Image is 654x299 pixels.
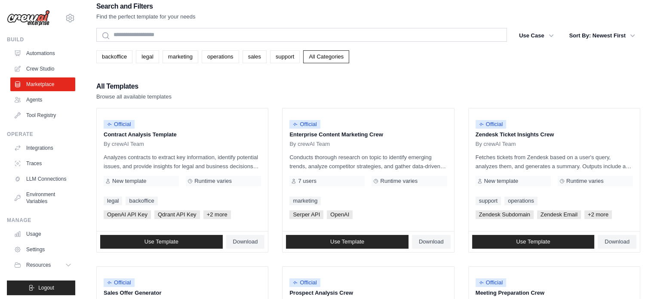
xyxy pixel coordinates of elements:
[289,130,447,139] p: Enterprise Content Marketing Crew
[270,50,300,63] a: support
[154,210,200,219] span: Qdrant API Key
[10,93,75,107] a: Agents
[112,178,146,185] span: New template
[104,130,261,139] p: Contract Analysis Template
[26,262,51,268] span: Resources
[226,235,265,249] a: Download
[537,210,581,219] span: Zendesk Email
[136,50,159,63] a: legal
[516,238,550,245] span: Use Template
[203,210,231,219] span: +2 more
[289,278,320,287] span: Official
[327,210,353,219] span: OpenAI
[476,278,507,287] span: Official
[104,197,122,205] a: legal
[476,289,633,297] p: Meeting Preparation Crew
[10,46,75,60] a: Automations
[96,12,196,21] p: Find the perfect template for your needs
[233,238,258,245] span: Download
[476,197,501,205] a: support
[566,178,604,185] span: Runtime varies
[289,197,321,205] a: marketing
[10,227,75,241] a: Usage
[10,141,75,155] a: Integrations
[7,36,75,43] div: Build
[289,141,330,148] span: By crewAI Team
[10,157,75,170] a: Traces
[476,120,507,129] span: Official
[104,120,135,129] span: Official
[7,131,75,138] div: Operate
[96,80,172,92] h2: All Templates
[104,141,144,148] span: By crewAI Team
[104,153,261,171] p: Analyzes contracts to extract key information, identify potential issues, and provide insights fo...
[380,178,418,185] span: Runtime varies
[298,178,316,185] span: 7 users
[7,281,75,295] button: Logout
[163,50,198,63] a: marketing
[504,197,537,205] a: operations
[303,50,349,63] a: All Categories
[598,235,636,249] a: Download
[144,238,178,245] span: Use Template
[10,172,75,186] a: LLM Connections
[10,62,75,76] a: Crew Studio
[96,50,132,63] a: backoffice
[10,77,75,91] a: Marketplace
[126,197,157,205] a: backoffice
[10,108,75,122] a: Tool Registry
[10,243,75,256] a: Settings
[605,238,629,245] span: Download
[10,188,75,208] a: Environment Variables
[514,28,559,43] button: Use Case
[289,210,323,219] span: Serper API
[289,120,320,129] span: Official
[289,153,447,171] p: Conducts thorough research on topic to identify emerging trends, analyze competitor strategies, a...
[104,289,261,297] p: Sales Offer Generator
[472,235,595,249] a: Use Template
[100,235,223,249] a: Use Template
[412,235,451,249] a: Download
[564,28,640,43] button: Sort By: Newest First
[476,130,633,139] p: Zendesk Ticket Insights Crew
[7,10,50,26] img: Logo
[419,238,444,245] span: Download
[104,210,151,219] span: OpenAI API Key
[476,210,534,219] span: Zendesk Subdomain
[286,235,408,249] a: Use Template
[330,238,364,245] span: Use Template
[38,284,54,291] span: Logout
[202,50,239,63] a: operations
[194,178,232,185] span: Runtime varies
[243,50,267,63] a: sales
[476,153,633,171] p: Fetches tickets from Zendesk based on a user's query, analyzes them, and generates a summary. Out...
[96,92,172,101] p: Browse all available templates
[10,258,75,272] button: Resources
[289,289,447,297] p: Prospect Analysis Crew
[7,217,75,224] div: Manage
[104,278,135,287] span: Official
[476,141,516,148] span: By crewAI Team
[584,210,612,219] span: +2 more
[96,0,196,12] h2: Search and Filters
[484,178,518,185] span: New template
